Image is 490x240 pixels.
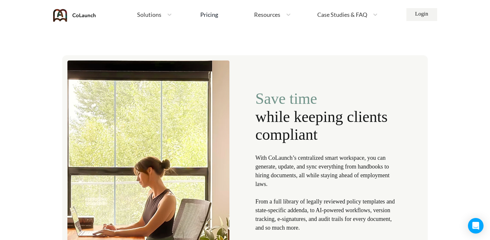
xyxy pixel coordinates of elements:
div: Pricing [200,12,218,17]
img: coLaunch [53,9,96,22]
span: Case Studies & FAQ [317,12,367,17]
a: Login [406,8,437,21]
span: Solutions [137,12,161,17]
span: Resources [254,12,280,17]
span: while keeping clients compliant [255,108,399,143]
a: Pricing [200,9,218,20]
div: Open Intercom Messenger [468,218,484,234]
span: Save time [255,90,399,107]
